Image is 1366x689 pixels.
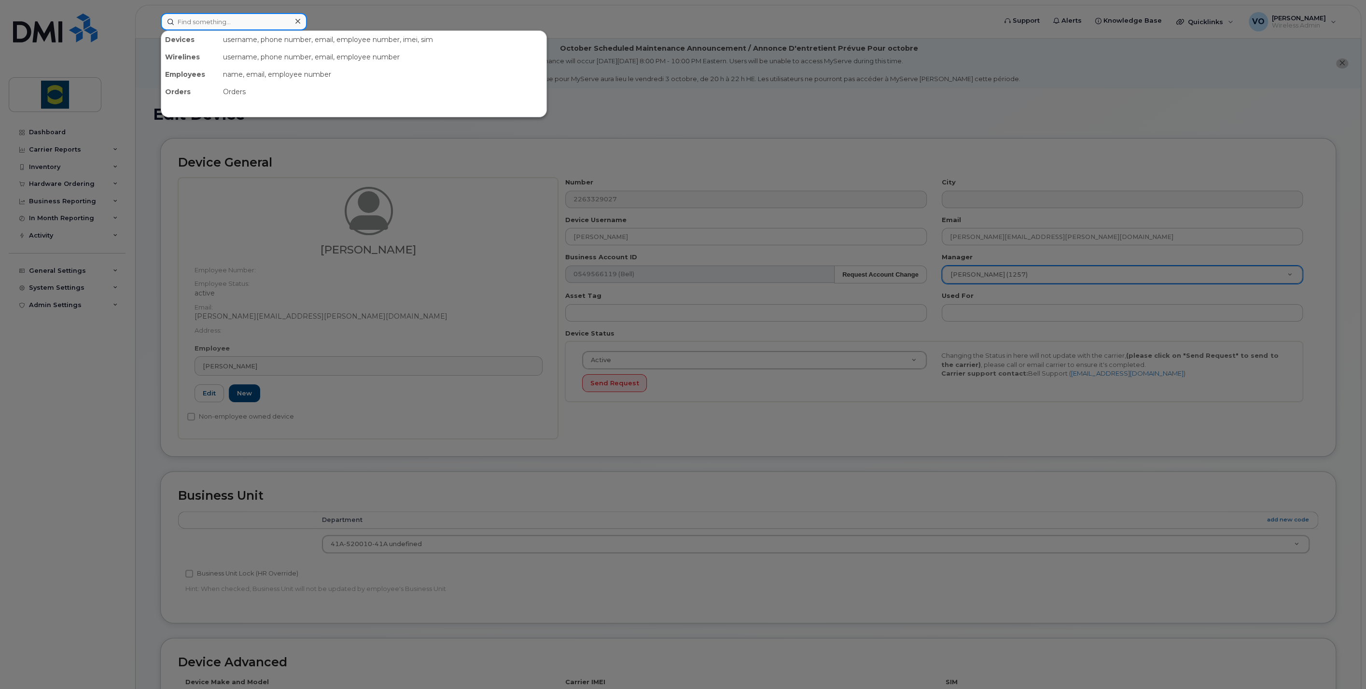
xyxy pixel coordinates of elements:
[161,31,219,48] div: Devices
[161,83,219,100] div: Orders
[219,83,546,100] div: Orders
[161,48,219,66] div: Wirelines
[219,66,546,83] div: name, email, employee number
[219,48,546,66] div: username, phone number, email, employee number
[219,31,546,48] div: username, phone number, email, employee number, imei, sim
[161,66,219,83] div: Employees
